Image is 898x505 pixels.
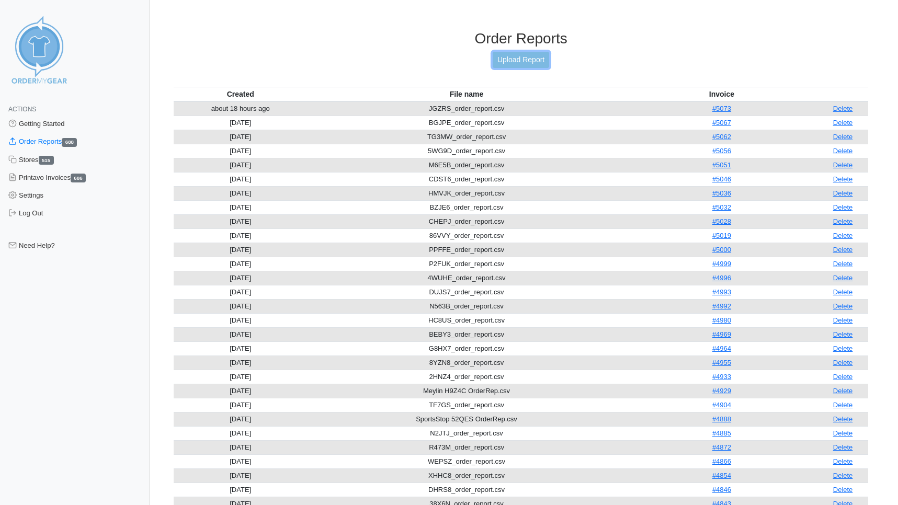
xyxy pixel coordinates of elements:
span: 688 [62,138,77,147]
td: [DATE] [174,186,307,200]
td: [DATE] [174,412,307,426]
td: [DATE] [174,144,307,158]
a: Delete [833,105,853,112]
a: #5073 [712,105,731,112]
td: [DATE] [174,370,307,384]
a: #4996 [712,274,731,282]
a: Delete [833,429,853,437]
td: G8HX7_order_report.csv [307,341,626,355]
a: #4885 [712,429,731,437]
a: #5056 [712,147,731,155]
a: #4964 [712,345,731,352]
a: #5019 [712,232,731,239]
a: Delete [833,401,853,409]
td: TF7GS_order_report.csv [307,398,626,412]
td: [DATE] [174,355,307,370]
td: PPFFE_order_report.csv [307,243,626,257]
a: #4993 [712,288,731,296]
td: [DATE] [174,271,307,285]
td: R473M_order_report.csv [307,440,626,454]
th: Invoice [626,87,817,101]
td: XHHC8_order_report.csv [307,468,626,483]
td: N563B_order_report.csv [307,299,626,313]
a: #5062 [712,133,731,141]
a: #4854 [712,472,731,479]
th: Created [174,87,307,101]
a: Delete [833,387,853,395]
a: #4904 [712,401,731,409]
td: [DATE] [174,313,307,327]
a: Delete [833,472,853,479]
a: Delete [833,457,853,465]
a: Delete [833,330,853,338]
td: CHEPJ_order_report.csv [307,214,626,228]
a: #5051 [712,161,731,169]
a: Delete [833,232,853,239]
td: 8YZN8_order_report.csv [307,355,626,370]
td: BGJPE_order_report.csv [307,116,626,130]
a: Delete [833,203,853,211]
a: #4872 [712,443,731,451]
a: #5028 [712,217,731,225]
td: [DATE] [174,130,307,144]
a: #4933 [712,373,731,381]
a: Delete [833,161,853,169]
a: Delete [833,288,853,296]
td: 86VVY_order_report.csv [307,228,626,243]
td: Meylin H9Z4C OrderRep.csv [307,384,626,398]
a: Delete [833,443,853,451]
td: [DATE] [174,116,307,130]
td: about 18 hours ago [174,101,307,116]
td: [DATE] [174,398,307,412]
td: [DATE] [174,327,307,341]
a: #4888 [712,415,731,423]
td: [DATE] [174,214,307,228]
td: BEBY3_order_report.csv [307,327,626,341]
td: [DATE] [174,243,307,257]
td: HC8US_order_report.csv [307,313,626,327]
span: 686 [71,174,86,182]
a: Delete [833,147,853,155]
a: #4846 [712,486,731,493]
a: #5000 [712,246,731,254]
a: Delete [833,302,853,310]
td: [DATE] [174,454,307,468]
span: 515 [39,156,54,165]
a: Delete [833,316,853,324]
td: [DATE] [174,228,307,243]
a: Delete [833,260,853,268]
th: File name [307,87,626,101]
td: [DATE] [174,440,307,454]
td: [DATE] [174,468,307,483]
td: DHRS8_order_report.csv [307,483,626,497]
td: HMVJK_order_report.csv [307,186,626,200]
a: Delete [833,119,853,127]
a: Delete [833,189,853,197]
a: Delete [833,217,853,225]
td: JGZRS_order_report.csv [307,101,626,116]
a: #4929 [712,387,731,395]
td: 4WUHE_order_report.csv [307,271,626,285]
td: M6E5B_order_report.csv [307,158,626,172]
span: Actions [8,106,36,113]
td: CDST6_order_report.csv [307,172,626,186]
a: #5067 [712,119,731,127]
td: 2HNZ4_order_report.csv [307,370,626,384]
a: #4992 [712,302,731,310]
td: BZJE6_order_report.csv [307,200,626,214]
td: [DATE] [174,341,307,355]
td: [DATE] [174,483,307,497]
a: #4955 [712,359,731,366]
h3: Order Reports [174,30,868,48]
td: DUJS7_order_report.csv [307,285,626,299]
a: #5046 [712,175,731,183]
a: #5032 [712,203,731,211]
a: #4866 [712,457,731,465]
td: [DATE] [174,257,307,271]
td: [DATE] [174,285,307,299]
td: [DATE] [174,384,307,398]
a: Delete [833,373,853,381]
a: #4980 [712,316,731,324]
td: [DATE] [174,426,307,440]
a: Delete [833,133,853,141]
